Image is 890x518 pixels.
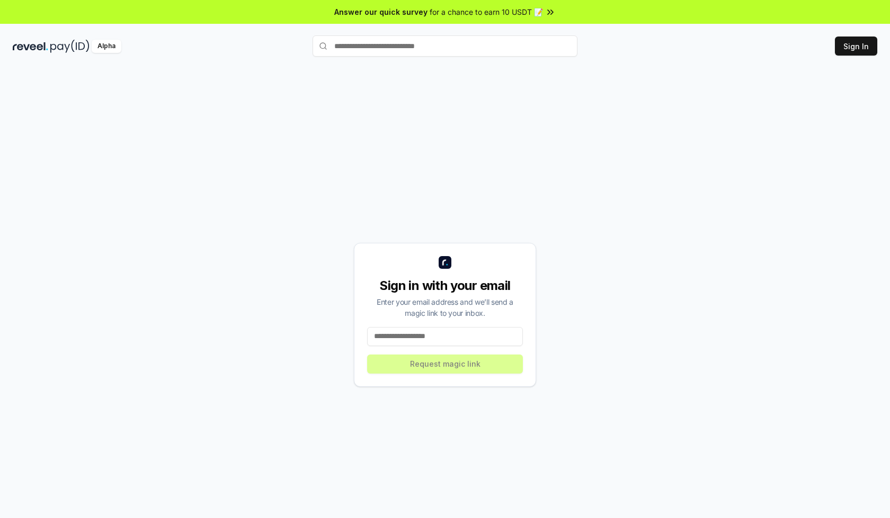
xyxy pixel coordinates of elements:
[430,6,543,17] span: for a chance to earn 10 USDT 📝
[439,256,451,269] img: logo_small
[367,277,523,294] div: Sign in with your email
[92,40,121,53] div: Alpha
[13,40,48,53] img: reveel_dark
[50,40,90,53] img: pay_id
[334,6,428,17] span: Answer our quick survey
[367,296,523,319] div: Enter your email address and we’ll send a magic link to your inbox.
[835,37,877,56] button: Sign In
